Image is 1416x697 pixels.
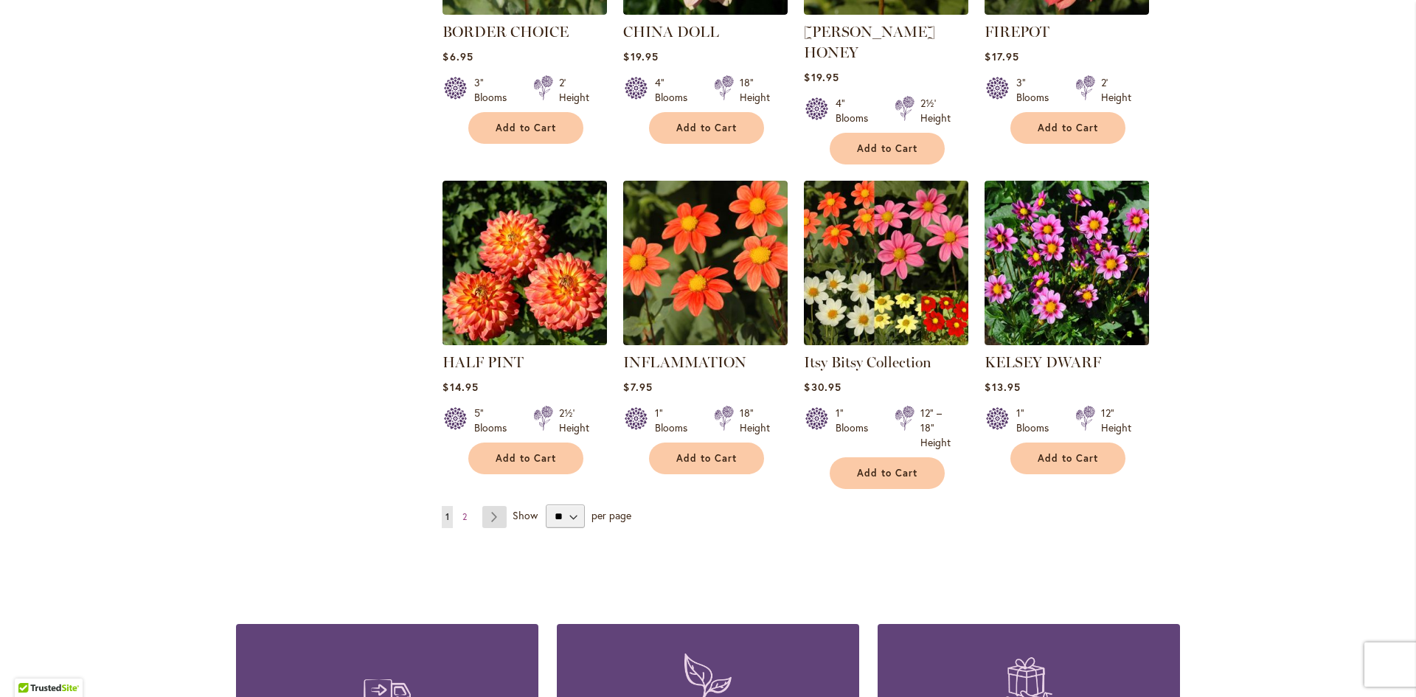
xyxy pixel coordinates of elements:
[445,511,449,522] span: 1
[804,334,968,348] a: Itsy Bitsy Collection
[740,406,770,435] div: 18" Height
[804,70,839,84] span: $19.95
[496,122,556,134] span: Add to Cart
[1010,112,1125,144] button: Add to Cart
[623,380,652,394] span: $7.95
[649,112,764,144] button: Add to Cart
[496,452,556,465] span: Add to Cart
[655,75,696,105] div: 4" Blooms
[804,181,968,345] img: Itsy Bitsy Collection
[857,467,917,479] span: Add to Cart
[474,75,516,105] div: 3" Blooms
[985,49,1018,63] span: $17.95
[1101,406,1131,435] div: 12" Height
[1016,75,1058,105] div: 3" Blooms
[513,508,538,522] span: Show
[804,23,935,61] a: [PERSON_NAME] HONEY
[836,96,877,125] div: 4" Blooms
[623,49,658,63] span: $19.95
[804,353,931,371] a: Itsy Bitsy Collection
[623,4,788,18] a: CHINA DOLL
[920,96,951,125] div: 2½' Height
[676,122,737,134] span: Add to Cart
[468,112,583,144] button: Add to Cart
[1016,406,1058,435] div: 1" Blooms
[442,4,607,18] a: BORDER CHOICE
[830,457,945,489] button: Add to Cart
[1010,443,1125,474] button: Add to Cart
[442,334,607,348] a: HALF PINT
[985,4,1149,18] a: FIREPOT
[442,380,478,394] span: $14.95
[804,4,968,18] a: CRICHTON HONEY
[920,406,951,450] div: 12" – 18" Height
[804,380,841,394] span: $30.95
[985,334,1149,348] a: KELSEY DWARF
[985,353,1101,371] a: KELSEY DWARF
[442,353,524,371] a: HALF PINT
[623,23,719,41] a: CHINA DOLL
[836,406,877,450] div: 1" Blooms
[11,645,52,686] iframe: Launch Accessibility Center
[740,75,770,105] div: 18" Height
[676,452,737,465] span: Add to Cart
[459,506,471,528] a: 2
[559,75,589,105] div: 2' Height
[462,511,467,522] span: 2
[623,334,788,348] a: INFLAMMATION
[830,133,945,164] button: Add to Cart
[442,181,607,345] img: HALF PINT
[985,23,1049,41] a: FIREPOT
[649,443,764,474] button: Add to Cart
[1038,452,1098,465] span: Add to Cart
[1038,122,1098,134] span: Add to Cart
[468,443,583,474] button: Add to Cart
[591,508,631,522] span: per page
[623,353,746,371] a: INFLAMMATION
[1101,75,1131,105] div: 2' Height
[474,406,516,435] div: 5" Blooms
[442,23,569,41] a: BORDER CHOICE
[559,406,589,435] div: 2½' Height
[985,380,1020,394] span: $13.95
[623,181,788,345] img: INFLAMMATION
[985,181,1149,345] img: KELSEY DWARF
[655,406,696,435] div: 1" Blooms
[442,49,473,63] span: $6.95
[857,142,917,155] span: Add to Cart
